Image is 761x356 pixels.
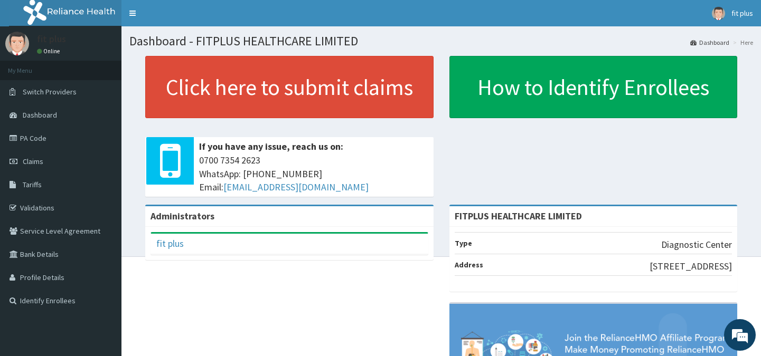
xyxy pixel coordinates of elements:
[650,259,732,273] p: [STREET_ADDRESS]
[730,38,753,47] li: Here
[23,157,43,166] span: Claims
[455,260,483,270] b: Address
[712,7,725,20] img: User Image
[156,237,184,249] a: fit plus
[455,210,582,222] strong: FITPLUS HEALTHCARE LIMITED
[449,56,738,118] a: How to Identify Enrollees
[690,38,729,47] a: Dashboard
[455,238,472,248] b: Type
[223,181,369,193] a: [EMAIL_ADDRESS][DOMAIN_NAME]
[129,34,753,48] h1: Dashboard - FITPLUS HEALTHCARE LIMITED
[37,34,66,44] p: fit plus
[23,110,57,120] span: Dashboard
[145,56,434,118] a: Click here to submit claims
[23,180,42,189] span: Tariffs
[661,238,732,252] p: Diagnostic Center
[37,47,62,55] a: Online
[731,8,753,18] span: fit plus
[199,153,428,194] span: 0700 7354 2623 WhatsApp: [PHONE_NUMBER] Email:
[23,87,77,97] span: Switch Providers
[5,32,29,55] img: User Image
[199,140,343,152] b: If you have any issue, reach us on:
[151,210,214,222] b: Administrators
